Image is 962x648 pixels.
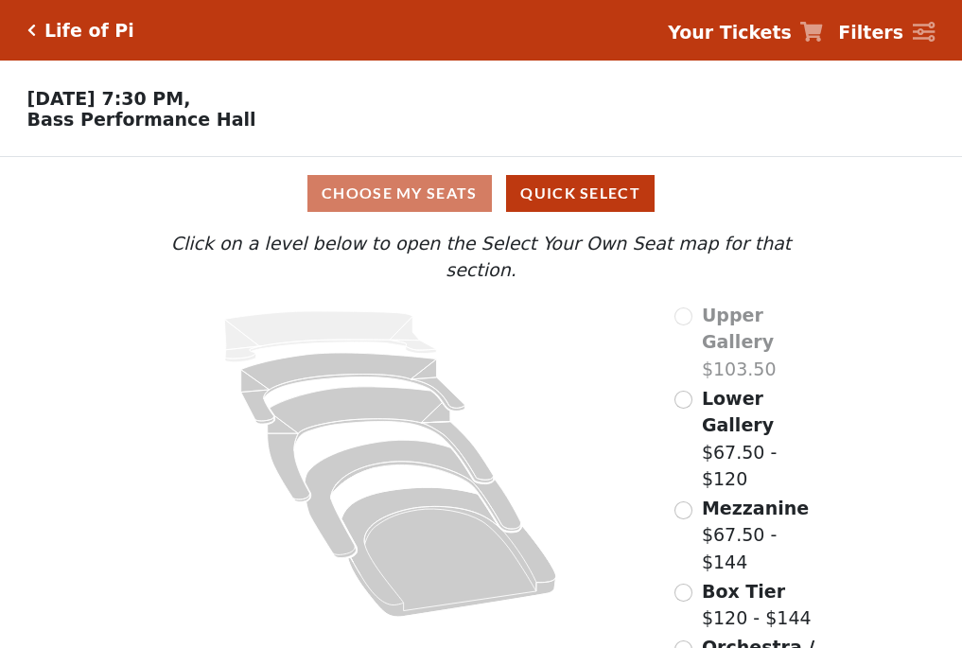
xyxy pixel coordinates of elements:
path: Upper Gallery - Seats Available: 0 [225,311,437,362]
strong: Your Tickets [668,22,792,43]
a: Filters [838,19,935,46]
label: $67.50 - $120 [702,385,829,493]
path: Lower Gallery - Seats Available: 129 [241,353,465,424]
button: Quick Select [506,175,655,212]
label: $120 - $144 [702,578,812,632]
span: Box Tier [702,581,785,602]
a: Click here to go back to filters [27,24,36,37]
path: Orchestra / Parterre Circle - Seats Available: 34 [342,487,557,617]
span: Mezzanine [702,498,809,518]
h5: Life of Pi [44,20,134,42]
label: $103.50 [702,302,829,383]
label: $67.50 - $144 [702,495,829,576]
span: Upper Gallery [702,305,774,353]
strong: Filters [838,22,903,43]
p: Click on a level below to open the Select Your Own Seat map for that section. [133,230,828,284]
a: Your Tickets [668,19,823,46]
span: Lower Gallery [702,388,774,436]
